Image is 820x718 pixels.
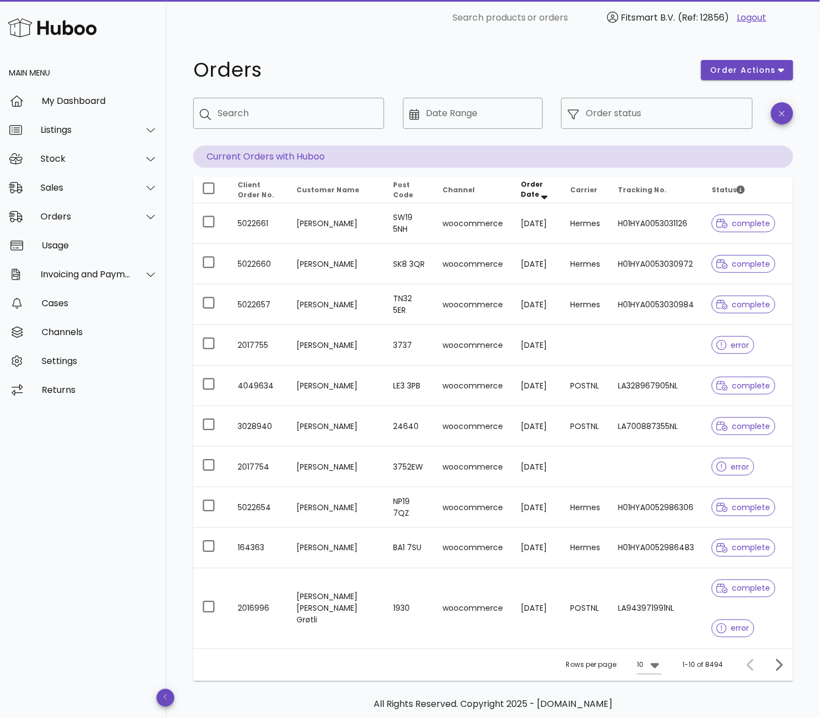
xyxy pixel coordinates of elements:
td: POSTNL [561,406,609,447]
div: Returns [42,385,158,395]
td: 5022657 [229,285,288,325]
div: Listings [41,124,131,135]
td: [PERSON_NAME] [288,285,384,325]
div: Stock [41,153,131,164]
td: Hermes [561,487,609,528]
td: woocommerce [434,366,512,406]
span: Fitsmart B.V. [621,11,676,24]
td: 164363 [229,528,288,569]
td: [DATE] [512,487,562,528]
button: Next page [769,655,789,675]
div: Invoicing and Payments [41,269,131,280]
span: error [717,625,749,632]
div: Usage [42,240,158,251]
td: LA943971991NL [609,569,703,649]
span: complete [717,220,771,227]
td: woocommerce [434,447,512,487]
td: POSTNL [561,366,609,406]
div: Rows per page: [566,649,662,681]
div: Orders [41,211,131,222]
td: 1930 [385,569,434,649]
td: [PERSON_NAME] [288,447,384,487]
td: [DATE] [512,406,562,447]
div: Settings [42,356,158,366]
td: BA1 7SU [385,528,434,569]
span: error [717,463,749,471]
td: SK8 3QR [385,244,434,285]
span: complete [717,503,771,511]
button: order actions [701,60,793,80]
td: woocommerce [434,285,512,325]
th: Client Order No. [229,177,288,203]
td: 2017755 [229,325,288,366]
td: 3752EW [385,447,434,487]
th: Status [703,177,793,203]
th: Order Date: Sorted descending. Activate to remove sorting. [512,177,562,203]
td: woocommerce [434,203,512,244]
td: 2016996 [229,569,288,649]
td: 3737 [385,325,434,366]
div: 1-10 of 8494 [683,660,723,670]
td: [PERSON_NAME] [288,528,384,569]
span: complete [717,301,771,308]
td: Hermes [561,285,609,325]
td: LA328967905NL [609,366,703,406]
div: Cases [42,298,158,308]
span: Order Date [521,179,544,199]
td: woocommerce [434,325,512,366]
td: [DATE] [512,528,562,569]
td: woocommerce [434,569,512,649]
th: Tracking No. [609,177,703,203]
td: NP19 7QZ [385,487,434,528]
span: complete [717,422,771,430]
td: 4049634 [229,366,288,406]
td: LA700887355NL [609,406,703,447]
td: [PERSON_NAME] [288,244,384,285]
span: complete [717,544,771,552]
p: Current Orders with Huboo [193,146,793,168]
p: All Rights Reserved. Copyright 2025 - [DOMAIN_NAME] [202,698,784,711]
span: Channel [443,185,475,195]
img: Huboo Logo [8,16,97,39]
span: complete [717,260,771,268]
th: Channel [434,177,512,203]
td: SW19 5NH [385,203,434,244]
span: complete [717,382,771,390]
td: H01HYA0052986306 [609,487,703,528]
td: [PERSON_NAME] [288,325,384,366]
td: [DATE] [512,285,562,325]
td: [DATE] [512,244,562,285]
span: Status [712,185,745,195]
th: Post Code [385,177,434,203]
th: Carrier [561,177,609,203]
td: H01HYA0052986483 [609,528,703,569]
td: Hermes [561,203,609,244]
td: [DATE] [512,366,562,406]
span: (Ref: 12856) [678,11,730,24]
td: 5022654 [229,487,288,528]
td: LE3 3PB [385,366,434,406]
td: [DATE] [512,447,562,487]
td: woocommerce [434,528,512,569]
td: 3028940 [229,406,288,447]
div: 10Rows per page: [637,656,662,674]
span: Post Code [394,180,414,200]
span: Carrier [570,185,597,195]
td: woocommerce [434,487,512,528]
td: Hermes [561,244,609,285]
span: Client Order No. [238,180,274,200]
td: [DATE] [512,325,562,366]
td: H01HYA0053031126 [609,203,703,244]
td: [PERSON_NAME] [288,366,384,406]
td: [DATE] [512,203,562,244]
td: 5022660 [229,244,288,285]
td: woocommerce [434,244,512,285]
span: error [717,341,749,349]
td: POSTNL [561,569,609,649]
h1: Orders [193,60,688,80]
span: order actions [710,64,777,76]
th: Customer Name [288,177,384,203]
td: [DATE] [512,569,562,649]
td: 24640 [385,406,434,447]
div: Channels [42,327,158,337]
